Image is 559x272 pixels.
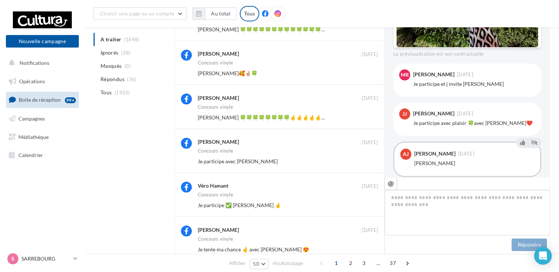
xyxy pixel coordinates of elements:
[403,150,409,158] span: AJ
[198,94,239,102] div: [PERSON_NAME]
[250,259,268,269] button: 50
[457,111,473,116] span: [DATE]
[198,60,233,65] div: Concours vinyle
[198,26,440,32] span: [PERSON_NAME] 🍀🍀🍀🍀🍀🍀🍀🍀🍀🍀🍀🍀🍀🍀🍀🍀🍀🍀🍀🍀🍀🍀🍀🍀🍀🍀🍀🍀🤞🏻🤞🏻🤞🏻🤙🏻
[101,76,124,83] span: Répondus
[18,133,49,140] span: Médiathèque
[198,149,233,153] div: Concours vinyle
[100,10,174,17] span: Choisir une page ou un compte
[94,7,186,20] button: Choisir une page ou un compte
[127,76,136,82] span: (36)
[362,139,378,146] span: [DATE]
[18,152,43,158] span: Calendrier
[534,247,552,265] div: Open Intercom Messenger
[198,158,278,164] span: Je participe avec [PERSON_NAME]
[330,257,342,269] span: 1
[198,50,239,57] div: [PERSON_NAME]
[101,89,112,96] span: Tous
[401,71,409,79] span: MR
[115,90,130,95] span: (1922)
[4,147,80,163] a: Calendrier
[198,237,233,241] div: Concours vinyle
[4,129,80,145] a: Médiathèque
[101,49,118,56] span: Ignorés
[6,35,79,48] button: Nouvelle campagne
[413,80,535,88] div: Je participe et j invite [PERSON_NAME]
[414,151,456,156] div: [PERSON_NAME]
[387,257,399,269] span: 37
[4,55,77,71] button: Notifications
[362,227,378,234] span: [DATE]
[124,63,131,69] span: (0)
[345,257,356,269] span: 2
[413,72,454,77] div: [PERSON_NAME]
[198,246,309,252] span: Je tente ma chance 🤞 avec [PERSON_NAME] 😍
[121,50,130,56] span: (38)
[4,92,80,108] a: Boîte de réception99+
[198,105,233,109] div: Concours vinyle
[198,114,352,121] span: [PERSON_NAME] 🍀🍀🍀🍀🍀🍀🍀🍀🤞🤞🤞🤞🤞🤞🤞🤞🤞🤞
[384,177,397,190] button: @
[393,48,541,57] div: La prévisualisation est non-contractuelle
[20,60,49,66] span: Notifications
[273,260,303,267] span: résultats/page
[198,70,257,76] span: [PERSON_NAME]🥰🤞🏼🍀
[19,78,45,84] span: Opérations
[229,260,246,267] span: Afficher
[413,119,535,127] div: Je participe avec plaisir 🍀avec [PERSON_NAME]❤️
[362,51,378,58] span: [DATE]
[362,183,378,190] span: [DATE]
[4,111,80,126] a: Campagnes
[65,97,76,103] div: 99+
[240,6,259,21] div: Tous
[198,226,239,234] div: [PERSON_NAME]
[388,180,394,186] i: @
[413,111,454,116] div: [PERSON_NAME]
[11,255,14,262] span: S
[457,72,473,77] span: [DATE]
[402,110,407,118] span: JJ
[198,182,228,189] div: Véro Hamant
[198,138,239,146] div: [PERSON_NAME]
[205,7,237,20] button: Au total
[362,95,378,102] span: [DATE]
[19,97,61,103] span: Boîte de réception
[101,62,122,70] span: Masqués
[18,115,45,122] span: Campagnes
[6,252,79,266] a: S SARREBOURG
[192,7,237,20] button: Au total
[198,202,281,208] span: Je participe ✅ [PERSON_NAME] 🤞
[198,192,233,197] div: Concours vinyle
[372,257,384,269] span: ...
[414,160,534,167] div: [PERSON_NAME]
[358,257,370,269] span: 3
[458,151,474,156] span: [DATE]
[253,261,259,267] span: 50
[21,255,70,262] p: SARREBOURG
[511,238,547,251] button: Répondre
[4,74,80,89] a: Opérations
